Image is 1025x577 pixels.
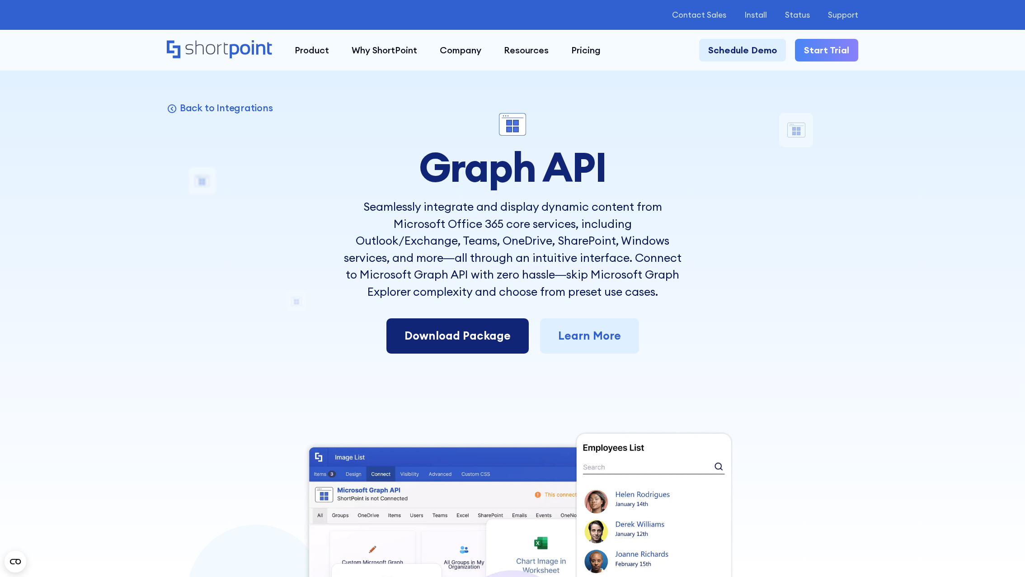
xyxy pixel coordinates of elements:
[340,39,428,61] a: Why ShortPoint
[499,113,526,136] img: Graph API
[428,39,493,61] a: Company
[504,43,549,57] div: Resources
[167,40,272,60] a: Home
[672,10,726,19] a: Contact Sales
[180,102,273,114] p: Back to Integrations
[295,43,329,57] div: Product
[540,318,639,354] a: Learn More
[283,39,340,61] a: Product
[699,39,786,61] a: Schedule Demo
[5,551,26,572] button: Open CMP widget
[440,43,481,57] div: Company
[862,472,1025,577] iframe: Chat Widget
[571,43,601,57] div: Pricing
[785,10,810,19] a: Status
[352,43,417,57] div: Why ShortPoint
[386,318,529,354] a: Download Package
[343,145,682,189] h1: Graph API
[744,10,767,19] a: Install
[343,199,682,300] p: Seamlessly integrate and display dynamic content from Microsoft Office 365 core services, includi...
[828,10,858,19] a: Support
[560,39,612,61] a: Pricing
[167,102,273,114] a: Back to Integrations
[493,39,560,61] a: Resources
[795,39,858,61] a: Start Trial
